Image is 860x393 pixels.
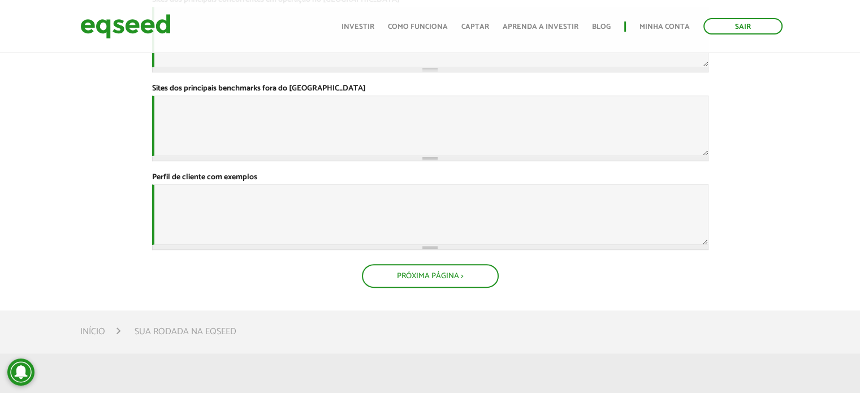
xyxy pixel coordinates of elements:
a: Aprenda a investir [503,23,578,31]
img: EqSeed [80,11,171,41]
a: Como funciona [388,23,448,31]
a: Minha conta [639,23,690,31]
a: Investir [342,23,374,31]
a: Blog [592,23,611,31]
button: Próxima Página > [362,264,499,288]
li: Sua rodada na EqSeed [135,324,236,339]
a: Captar [461,23,489,31]
a: Início [80,327,105,336]
label: Sites dos principais benchmarks fora do [GEOGRAPHIC_DATA] [152,85,366,93]
a: Sair [703,18,783,34]
label: Perfil de cliente com exemplos [152,174,257,182]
